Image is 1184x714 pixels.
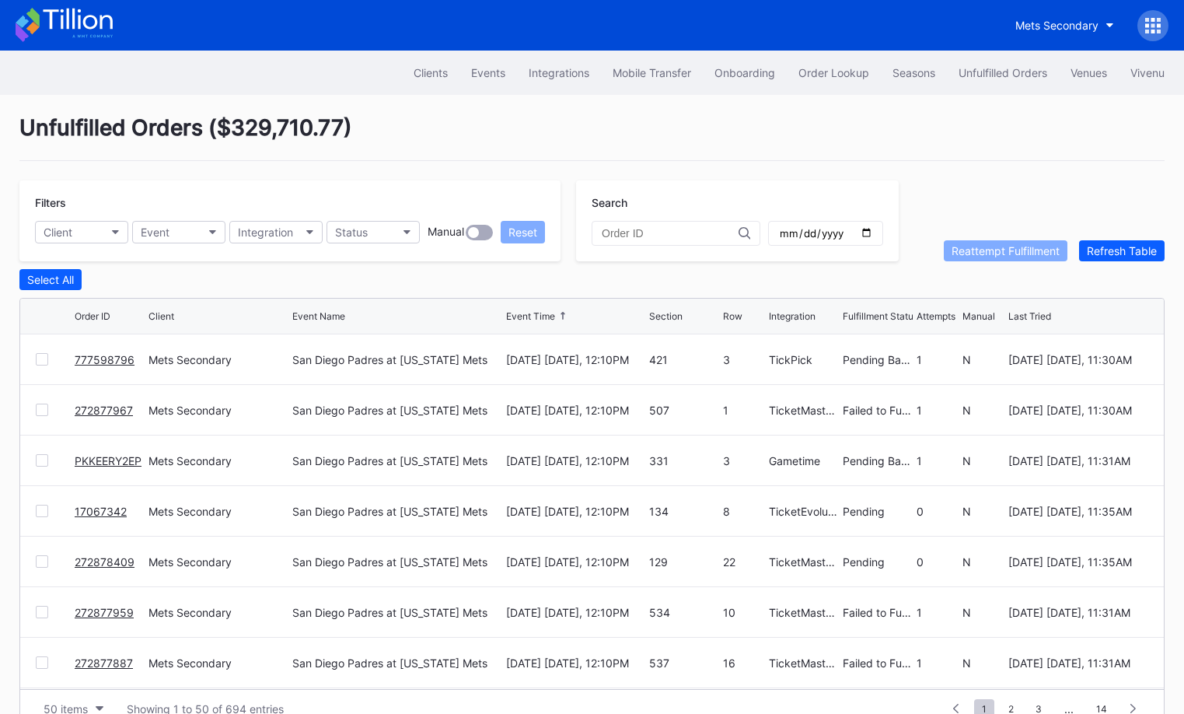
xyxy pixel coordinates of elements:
button: Integration [229,221,323,243]
div: TicketMasterResale [769,555,839,569]
div: TickPick [769,353,839,366]
div: Mets Secondary [148,656,288,670]
button: Select All [19,269,82,290]
div: 134 [649,505,719,518]
div: N [962,404,1004,417]
div: Onboarding [714,66,775,79]
div: Search [592,196,883,209]
div: Order ID [75,310,110,322]
div: Mets Secondary [148,505,288,518]
div: [DATE] [DATE], 12:10PM [506,404,646,417]
button: Event [132,221,225,243]
button: Venues [1059,58,1119,87]
button: Status [327,221,420,243]
div: 1 [917,353,959,366]
div: Reattempt Fulfillment [952,244,1060,257]
div: 507 [649,404,719,417]
div: 129 [649,555,719,569]
div: N [962,505,1004,518]
div: Pending Barcode Validation [843,454,913,467]
button: Seasons [881,58,947,87]
div: Pending Barcode Validation [843,353,913,366]
a: 272877959 [75,606,134,619]
button: Clients [402,58,459,87]
div: [DATE] [DATE], 12:10PM [506,555,646,569]
div: 537 [649,656,719,670]
div: 3 [723,454,765,467]
div: [DATE] [DATE], 11:30AM [1008,404,1148,417]
div: [DATE] [DATE], 11:31AM [1008,454,1148,467]
button: Reattempt Fulfillment [944,240,1067,261]
a: Vivenu [1119,58,1176,87]
div: Order Lookup [798,66,869,79]
div: Venues [1070,66,1107,79]
div: Mobile Transfer [613,66,691,79]
div: 22 [723,555,765,569]
div: Pending [843,555,913,569]
a: Onboarding [703,58,787,87]
a: 17067342 [75,505,127,518]
div: Last Tried [1008,310,1051,322]
div: 16 [723,656,765,670]
button: Reset [501,221,545,243]
a: 272877887 [75,656,133,670]
div: Mets Secondary [148,454,288,467]
div: TicketMasterResale [769,656,839,670]
div: 3 [723,353,765,366]
div: Seasons [892,66,935,79]
div: 1 [917,606,959,619]
div: 421 [649,353,719,366]
div: N [962,353,1004,366]
div: 8 [723,505,765,518]
div: Section [649,310,683,322]
div: N [962,555,1004,569]
div: 1 [917,656,959,670]
div: Integration [769,310,816,322]
div: N [962,606,1004,619]
div: Manual [428,225,464,240]
div: Manual [962,310,995,322]
div: San Diego Padres at [US_STATE] Mets [292,505,487,518]
div: San Diego Padres at [US_STATE] Mets [292,454,487,467]
div: Event Time [506,310,555,322]
div: Status [335,226,368,239]
div: Unfulfilled Orders [959,66,1047,79]
div: [DATE] [DATE], 11:30AM [1008,353,1148,366]
a: 272878409 [75,555,134,569]
a: 777598796 [75,353,134,366]
button: Integrations [517,58,601,87]
div: Gametime [769,454,839,467]
div: Select All [27,273,74,286]
div: 534 [649,606,719,619]
div: Mets Secondary [148,404,288,417]
div: Row [723,310,742,322]
div: Refresh Table [1087,244,1157,257]
div: Client [148,310,174,322]
div: TicketEvolution [769,505,839,518]
div: Failed to Fulfill [843,656,913,670]
div: TicketMasterResale [769,606,839,619]
div: Clients [414,66,448,79]
div: San Diego Padres at [US_STATE] Mets [292,353,487,366]
a: Events [459,58,517,87]
div: Mets Secondary [148,606,288,619]
div: N [962,656,1004,670]
div: Event [141,226,169,239]
button: Client [35,221,128,243]
div: Failed to Fulfill [843,404,913,417]
div: San Diego Padres at [US_STATE] Mets [292,555,487,569]
div: [DATE] [DATE], 11:31AM [1008,606,1148,619]
div: Filters [35,196,545,209]
button: Order Lookup [787,58,881,87]
div: 331 [649,454,719,467]
div: [DATE] [DATE], 12:10PM [506,606,646,619]
div: San Diego Padres at [US_STATE] Mets [292,656,487,670]
button: Unfulfilled Orders [947,58,1059,87]
div: [DATE] [DATE], 11:31AM [1008,656,1148,670]
div: San Diego Padres at [US_STATE] Mets [292,404,487,417]
div: [DATE] [DATE], 12:10PM [506,353,646,366]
